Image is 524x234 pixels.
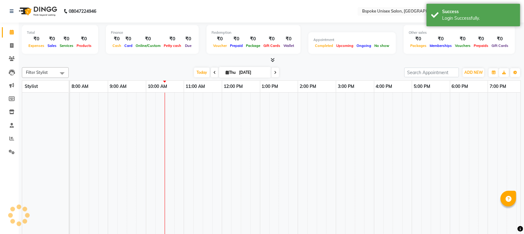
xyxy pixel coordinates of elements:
[123,43,134,48] span: Card
[212,35,228,43] div: ₹0
[374,82,394,91] a: 4:00 PM
[212,30,296,35] div: Redemption
[453,35,472,43] div: ₹0
[298,82,318,91] a: 2:00 PM
[162,35,183,43] div: ₹0
[472,43,490,48] span: Prepaids
[442,15,516,22] div: Login Successfully.
[184,82,207,91] a: 11:00 AM
[488,82,508,91] a: 7:00 PM
[183,35,194,43] div: ₹0
[224,70,237,75] span: Thu
[260,82,280,91] a: 1:00 PM
[404,68,459,77] input: Search Appointment
[453,43,472,48] span: Vouchers
[75,43,93,48] span: Products
[228,35,244,43] div: ₹0
[313,43,335,48] span: Completed
[146,82,169,91] a: 10:00 AM
[134,35,162,43] div: ₹0
[134,43,162,48] span: Online/Custom
[262,43,282,48] span: Gift Cards
[58,35,75,43] div: ₹0
[336,82,356,91] a: 3:00 PM
[409,30,510,35] div: Other sales
[212,43,228,48] span: Voucher
[262,35,282,43] div: ₹0
[58,43,75,48] span: Services
[69,3,96,20] b: 08047224946
[16,3,59,20] img: logo
[27,30,93,35] div: Total
[464,70,483,75] span: ADD NEW
[228,43,244,48] span: Prepaid
[313,37,391,43] div: Appointment
[428,35,453,43] div: ₹0
[355,43,373,48] span: Ongoing
[237,68,268,77] input: 2025-09-04
[428,43,453,48] span: Memberships
[373,43,391,48] span: No show
[183,43,193,48] span: Due
[244,35,262,43] div: ₹0
[194,68,210,77] span: Today
[46,35,58,43] div: ₹0
[282,43,296,48] span: Wallet
[409,35,428,43] div: ₹0
[162,43,183,48] span: Petty cash
[409,43,428,48] span: Packages
[463,68,484,77] button: ADD NEW
[111,30,194,35] div: Finance
[222,82,244,91] a: 12:00 PM
[25,84,38,89] span: Stylist
[244,43,262,48] span: Package
[27,43,46,48] span: Expenses
[490,35,510,43] div: ₹0
[75,35,93,43] div: ₹0
[450,82,470,91] a: 6:00 PM
[472,35,490,43] div: ₹0
[412,82,432,91] a: 5:00 PM
[442,8,516,15] div: Success
[108,82,128,91] a: 9:00 AM
[490,43,510,48] span: Gift Cards
[335,43,355,48] span: Upcoming
[111,35,123,43] div: ₹0
[111,43,123,48] span: Cash
[46,43,58,48] span: Sales
[282,35,296,43] div: ₹0
[27,35,46,43] div: ₹0
[123,35,134,43] div: ₹0
[70,82,90,91] a: 8:00 AM
[26,70,48,75] span: Filter Stylist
